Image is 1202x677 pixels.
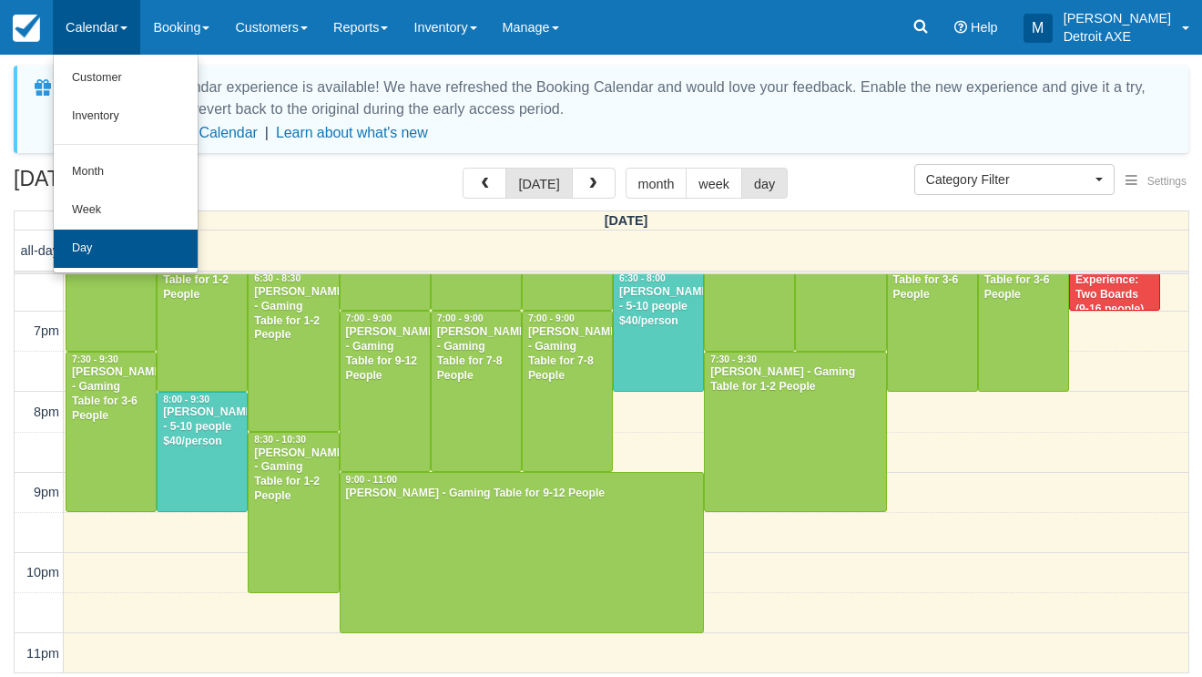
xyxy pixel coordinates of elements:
[340,472,705,633] a: 9:00 - 11:00[PERSON_NAME] - Gaming Table for 9-12 People
[709,365,881,395] div: [PERSON_NAME] - Gaming Table for 1-2 People
[346,313,392,323] span: 7:00 - 9:00
[954,21,967,34] i: Help
[66,352,157,513] a: 7:30 - 9:30[PERSON_NAME] - Gaming Table for 3-6 People
[34,485,59,499] span: 9pm
[619,273,666,283] span: 6:30 - 8:00
[157,231,248,392] a: [PERSON_NAME] - Gaming Table for 1-2 People
[54,230,198,268] a: Day
[248,432,339,593] a: 8:30 - 10:30[PERSON_NAME] - Gaming Table for 1-2 People
[1147,175,1187,188] span: Settings
[340,311,431,472] a: 7:00 - 9:00[PERSON_NAME] - Gaming Table for 9-12 People
[265,125,269,140] span: |
[505,168,572,199] button: [DATE]
[254,273,300,283] span: 6:30 - 8:30
[1075,245,1155,346] div: [PERSON_NAME] - Darts Detroit Experience: Two Boards (9-16 people), Dart Thrower (14)
[1115,169,1197,195] button: Settings
[276,125,428,140] a: Learn about what's new
[626,168,688,199] button: month
[618,285,698,329] div: [PERSON_NAME] - 5-10 people $40/person
[254,435,306,445] span: 8:30 - 10:30
[613,271,704,392] a: 6:30 - 8:00[PERSON_NAME] - 5-10 people $40/person
[528,313,575,323] span: 7:00 - 9:00
[978,231,1069,392] a: [PERSON_NAME] - Gaming Table for 3-6 People
[971,20,998,35] span: Help
[431,311,522,472] a: 7:00 - 9:00[PERSON_NAME] - Gaming Table for 7-8 People
[26,565,59,580] span: 10pm
[34,323,59,338] span: 7pm
[710,354,757,364] span: 7:30 - 9:30
[345,325,425,384] div: [PERSON_NAME] - Gaming Table for 9-12 People
[26,646,59,661] span: 11pm
[346,475,398,485] span: 9:00 - 11:00
[704,352,886,513] a: 7:30 - 9:30[PERSON_NAME] - Gaming Table for 1-2 People
[1064,9,1171,27] p: [PERSON_NAME]
[14,168,244,201] h2: [DATE]
[436,325,516,384] div: [PERSON_NAME] - Gaming Table for 7-8 People
[71,365,151,424] div: [PERSON_NAME] - Gaming Table for 3-6 People
[72,354,118,364] span: 7:30 - 9:30
[54,191,198,230] a: Week
[248,271,339,432] a: 6:30 - 8:30[PERSON_NAME] - Gaming Table for 1-2 People
[914,164,1115,195] button: Category Filter
[527,325,607,384] div: [PERSON_NAME] - Gaming Table for 7-8 People
[162,245,242,303] div: [PERSON_NAME] - Gaming Table for 1-2 People
[926,170,1091,189] span: Category Filter
[345,487,699,501] div: [PERSON_NAME] - Gaming Table for 9-12 People
[605,213,648,228] span: [DATE]
[54,97,198,136] a: Inventory
[61,77,1166,120] div: A new Booking Calendar experience is available! We have refreshed the Booking Calendar and would ...
[163,395,209,405] span: 8:00 - 9:30
[437,313,484,323] span: 7:00 - 9:00
[53,55,199,273] ul: Calendar
[253,446,333,505] div: [PERSON_NAME] - Gaming Table for 1-2 People
[522,311,613,472] a: 7:00 - 9:00[PERSON_NAME] - Gaming Table for 7-8 People
[13,15,40,42] img: checkfront-main-nav-mini-logo.png
[1024,14,1053,43] div: M
[686,168,742,199] button: week
[253,285,333,344] div: [PERSON_NAME] - Gaming Table for 1-2 People
[21,243,59,258] span: all-day
[1064,27,1171,46] p: Detroit AXE
[741,168,788,199] button: day
[162,405,242,449] div: [PERSON_NAME] - 5-10 people $40/person
[34,405,59,419] span: 8pm
[61,124,258,142] button: Enable New Booking Calendar
[54,153,198,191] a: Month
[887,231,978,392] a: [PERSON_NAME] - Gaming Table for 3-6 People
[157,392,248,513] a: 8:00 - 9:30[PERSON_NAME] - 5-10 people $40/person
[983,245,1064,303] div: [PERSON_NAME] - Gaming Table for 3-6 People
[892,245,973,303] div: [PERSON_NAME] - Gaming Table for 3-6 People
[54,59,198,97] a: Customer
